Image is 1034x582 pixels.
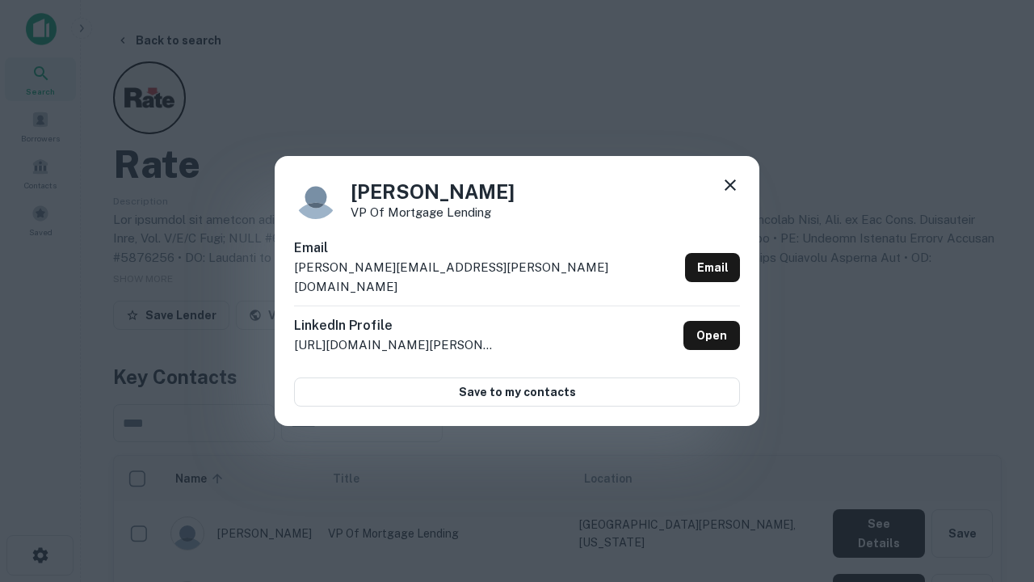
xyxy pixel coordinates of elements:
h4: [PERSON_NAME] [351,177,515,206]
p: [URL][DOMAIN_NAME][PERSON_NAME] [294,335,496,355]
h6: LinkedIn Profile [294,316,496,335]
h6: Email [294,238,679,258]
p: VP of Mortgage Lending [351,206,515,218]
button: Save to my contacts [294,377,740,407]
a: Email [685,253,740,282]
iframe: Chat Widget [953,453,1034,530]
p: [PERSON_NAME][EMAIL_ADDRESS][PERSON_NAME][DOMAIN_NAME] [294,258,679,296]
a: Open [683,321,740,350]
img: 9c8pery4andzj6ohjkjp54ma2 [294,175,338,219]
